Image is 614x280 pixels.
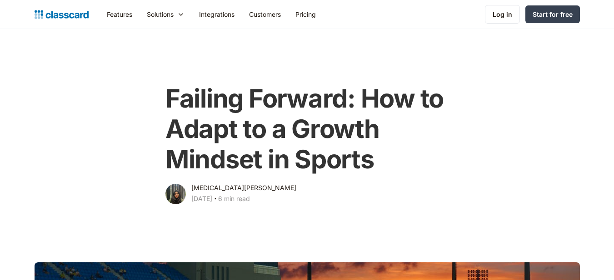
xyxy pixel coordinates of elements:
div: Solutions [147,10,174,19]
div: 6 min read [218,193,250,204]
div: Log in [493,10,512,19]
a: home [35,8,89,21]
div: ‧ [212,193,218,206]
a: Customers [242,4,288,25]
a: Features [100,4,140,25]
a: Log in [485,5,520,24]
a: Start for free [525,5,580,23]
a: Integrations [192,4,242,25]
a: Pricing [288,4,323,25]
h1: Failing Forward: How to Adapt to a Growth Mindset in Sports [165,84,449,175]
div: Start for free [533,10,573,19]
div: Solutions [140,4,192,25]
div: [MEDICAL_DATA][PERSON_NAME] [191,182,296,193]
div: [DATE] [191,193,212,204]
